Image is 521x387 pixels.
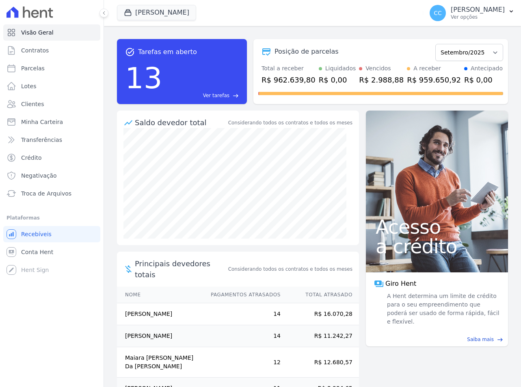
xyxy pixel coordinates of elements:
[3,24,100,41] a: Visão Geral
[319,74,356,85] div: R$ 0,00
[117,347,203,378] td: Maiara [PERSON_NAME] Da [PERSON_NAME]
[3,60,100,76] a: Parcelas
[3,150,100,166] a: Crédito
[135,117,227,128] div: Saldo devedor total
[21,64,45,72] span: Parcelas
[3,132,100,148] a: Transferências
[117,303,203,325] td: [PERSON_NAME]
[275,47,339,57] div: Posição de parcelas
[21,172,57,180] span: Negativação
[365,64,391,73] div: Vencidos
[228,119,352,126] div: Considerando todos os contratos e todos os meses
[203,347,281,378] td: 12
[125,57,162,99] div: 13
[3,167,100,184] a: Negativação
[21,46,49,54] span: Contratos
[21,118,63,126] span: Minha Carteira
[451,14,505,20] p: Ver opções
[3,226,100,242] a: Recebíveis
[21,189,71,198] span: Troca de Arquivos
[3,42,100,59] a: Contratos
[3,185,100,202] a: Troca de Arquivos
[21,230,52,238] span: Recebíveis
[125,47,135,57] span: task_alt
[21,136,62,144] span: Transferências
[203,325,281,347] td: 14
[117,287,203,303] th: Nome
[467,336,494,343] span: Saiba mais
[117,5,196,20] button: [PERSON_NAME]
[203,287,281,303] th: Pagamentos Atrasados
[281,303,359,325] td: R$ 16.070,28
[138,47,197,57] span: Tarefas em aberto
[376,237,498,256] span: a crédito
[376,217,498,237] span: Acesso
[413,64,441,73] div: A receber
[21,248,53,256] span: Conta Hent
[203,92,229,99] span: Ver tarefas
[423,2,521,24] button: CC [PERSON_NAME] Ver opções
[471,64,503,73] div: Antecipado
[359,74,404,85] div: R$ 2.988,88
[135,258,227,280] span: Principais devedores totais
[228,265,352,273] span: Considerando todos os contratos e todos os meses
[464,74,503,85] div: R$ 0,00
[407,74,461,85] div: R$ 959.650,92
[371,336,503,343] a: Saiba mais east
[281,325,359,347] td: R$ 11.242,27
[3,78,100,94] a: Lotes
[3,244,100,260] a: Conta Hent
[385,279,416,289] span: Giro Hent
[21,82,37,90] span: Lotes
[497,337,503,343] span: east
[21,154,42,162] span: Crédito
[262,64,316,73] div: Total a receber
[3,114,100,130] a: Minha Carteira
[203,303,281,325] td: 14
[6,213,97,223] div: Plataformas
[233,93,239,99] span: east
[451,6,505,14] p: [PERSON_NAME]
[21,28,54,37] span: Visão Geral
[281,347,359,378] td: R$ 12.680,57
[3,96,100,112] a: Clientes
[385,292,500,326] span: A Hent determina um limite de crédito para o seu empreendimento que poderá ser usado de forma ráp...
[281,287,359,303] th: Total Atrasado
[21,100,44,108] span: Clientes
[166,92,239,99] a: Ver tarefas east
[117,325,203,347] td: [PERSON_NAME]
[434,10,442,16] span: CC
[325,64,356,73] div: Liquidados
[262,74,316,85] div: R$ 962.639,80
